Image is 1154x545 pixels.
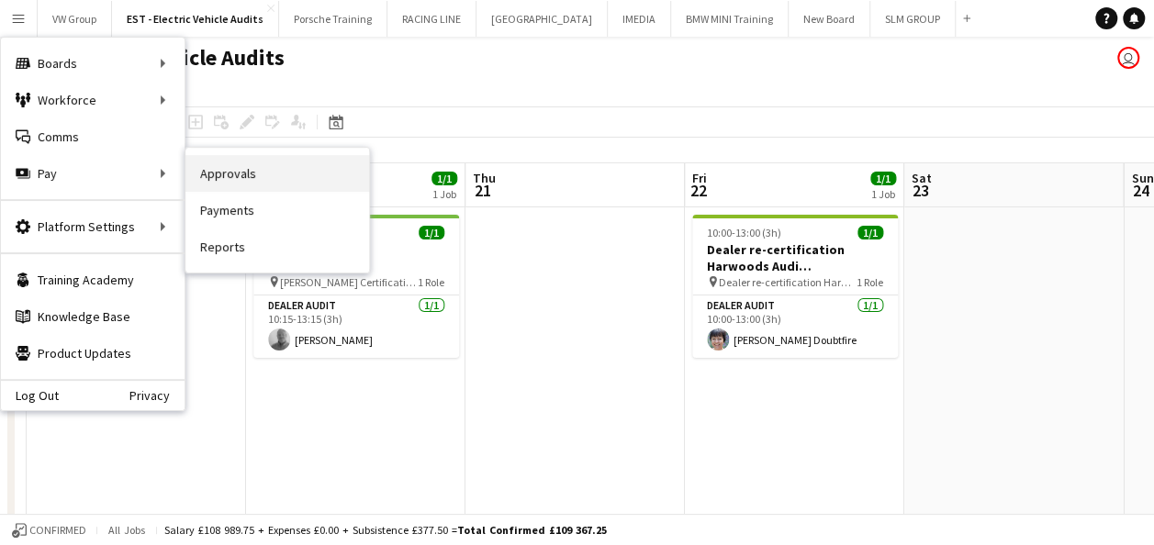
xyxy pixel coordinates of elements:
[1,298,185,335] a: Knowledge Base
[185,155,369,192] a: Approvals
[870,172,896,185] span: 1/1
[857,275,883,289] span: 1 Role
[418,275,444,289] span: 1 Role
[473,170,496,186] span: Thu
[419,226,444,239] span: 1/1
[692,215,898,358] app-job-card: 10:00-13:00 (3h)1/1Dealer re-certification Harwoods Audi [PERSON_NAME] RH10 7ZJ 220825 @ 10am Dea...
[38,1,112,37] button: VW Group
[719,275,857,289] span: Dealer re-certification Harwoods Audi [PERSON_NAME] RH10 7ZJ 220825 @ 10am
[909,180,932,201] span: 23
[871,187,895,201] div: 1 Job
[1131,170,1153,186] span: Sun
[432,187,456,201] div: 1 Job
[387,1,476,37] button: RACING LINE
[185,228,369,265] a: Reports
[1117,47,1139,69] app-user-avatar: Lisa Fretwell
[857,226,883,239] span: 1/1
[912,170,932,186] span: Sat
[692,241,898,274] h3: Dealer re-certification Harwoods Audi [PERSON_NAME] RH10 7ZJ 220825 @ 10am
[1,45,185,82] div: Boards
[1128,180,1153,201] span: 24
[608,1,671,37] button: IMEDIA
[253,295,459,358] app-card-role: Dealer Audit1/110:15-13:15 (3h)[PERSON_NAME]
[280,275,418,289] span: [PERSON_NAME] Certification [PERSON_NAME] KIA Peterborough AB42 1BN 200825 1015
[112,1,279,37] button: EST - Electric Vehicle Audits
[279,1,387,37] button: Porsche Training
[689,180,707,201] span: 22
[1,208,185,245] div: Platform Settings
[1,335,185,372] a: Product Updates
[185,192,369,228] a: Payments
[789,1,870,37] button: New Board
[476,1,608,37] button: [GEOGRAPHIC_DATA]
[105,523,149,537] span: All jobs
[431,172,457,185] span: 1/1
[870,1,956,37] button: SLM GROUP
[1,155,185,192] div: Pay
[470,180,496,201] span: 21
[9,520,89,540] button: Confirmed
[164,523,607,537] div: Salary £108 989.75 + Expenses £0.00 + Subsistence £377.50 =
[671,1,789,37] button: BMW MINI Training
[129,388,185,403] a: Privacy
[29,524,86,537] span: Confirmed
[707,226,781,239] span: 10:00-13:00 (3h)
[253,215,459,358] app-job-card: 10:15-13:15 (3h)1/1[PERSON_NAME] Certification [PERSON_NAME] KIA Peterborough AB42 1BN 200825 101...
[692,170,707,186] span: Fri
[1,82,185,118] div: Workforce
[457,523,607,537] span: Total Confirmed £109 367.25
[1,388,59,403] a: Log Out
[1,118,185,155] a: Comms
[692,295,898,358] app-card-role: Dealer Audit1/110:00-13:00 (3h)[PERSON_NAME] Doubtfire
[1,261,185,298] a: Training Academy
